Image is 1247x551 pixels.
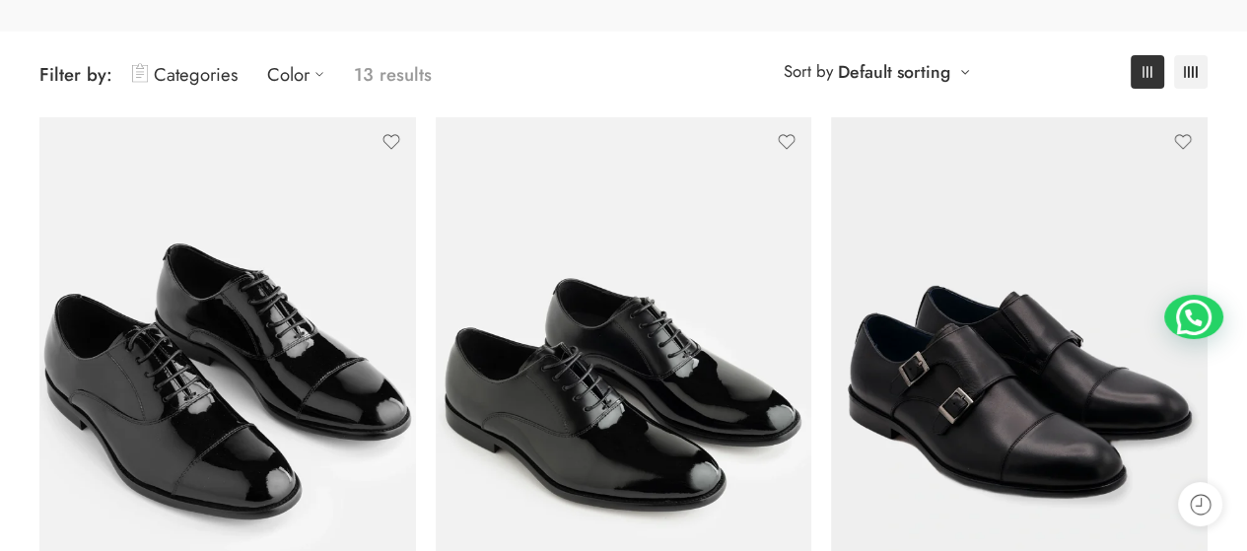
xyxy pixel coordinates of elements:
span: Filter by: [39,61,112,88]
p: 13 results [354,51,432,98]
a: Default sorting [838,58,950,86]
a: Color [267,51,334,98]
span: Sort by [784,55,833,88]
a: Categories [132,51,238,98]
